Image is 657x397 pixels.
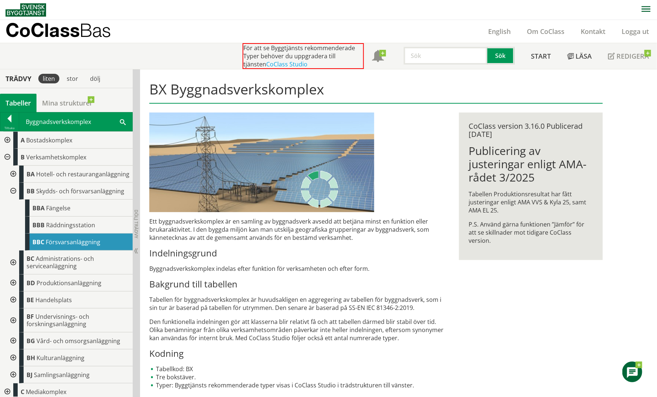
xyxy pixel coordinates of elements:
[531,52,551,61] span: Start
[616,52,649,61] span: Redigera
[36,279,101,287] span: Produktionsanläggning
[149,348,448,359] h3: Kodning
[149,365,448,373] li: Tabellkod: BX
[469,220,593,245] p: P.S. Använd gärna funktionen ”Jämför” för att se skillnader mot tidigare CoClass version.
[301,171,338,208] img: Laddar
[523,43,559,69] a: Start
[469,144,593,184] h1: Publicering av justeringar enligt AMA-rådet 3/2025
[576,52,592,61] span: Läsa
[21,153,25,161] span: B
[27,337,35,345] span: BG
[35,296,72,304] span: Handelsplats
[480,27,519,36] a: English
[6,366,133,383] div: Gå till informationssidan för CoClass Studio
[519,27,573,36] a: Om CoClass
[46,221,95,229] span: Räddningsstation
[6,183,133,251] div: Gå till informationssidan för CoClass Studio
[27,354,35,362] span: BH
[19,113,132,131] div: Byggnadsverkskomplex
[149,248,448,259] h3: Indelningsgrund
[12,217,133,234] div: Gå till informationssidan för CoClass Studio
[6,308,133,332] div: Gå till informationssidan för CoClass Studio
[6,349,133,366] div: Gå till informationssidan för CoClass Studio
[12,234,133,251] div: Gå till informationssidan för CoClass Studio
[27,313,89,328] span: Undervisnings- och forskningsanläggning
[36,354,84,362] span: Kulturanläggning
[6,3,46,17] img: Svensk Byggtjänst
[62,74,83,83] div: stor
[34,371,90,379] span: Samlingsanläggning
[27,313,34,321] span: BF
[6,26,111,34] p: CoClass
[613,27,657,36] a: Logga ut
[243,43,364,69] div: För att se Byggtjänsts rekommenderade Typer behöver du uppgradera till tjänsten
[149,296,448,312] p: Tabellen för byggnadsverkskomplex är huvudsakligen en aggregering av tabellen för byggnadsverk, s...
[266,60,307,68] a: CoClass Studio
[46,204,70,212] span: Fängelse
[0,125,19,131] div: Tillbaka
[26,388,66,396] span: Mediakomplex
[32,204,45,212] span: BBA
[149,318,448,342] p: Den funktionella indelningen gör att klasserna blir relativt få och att tabellen därmed blir stab...
[36,187,124,195] span: Skydds- och försvarsanläggning
[27,255,94,270] span: Administrations- och serviceanläggning
[6,332,133,349] div: Gå till informationssidan för CoClass Studio
[6,166,133,183] div: Gå till informationssidan för CoClass Studio
[149,279,448,290] h3: Bakgrund till tabellen
[27,371,32,379] span: BJ
[36,170,129,178] span: Hotell- och restauranganläggning
[6,20,127,43] a: CoClassBas
[573,27,613,36] a: Kontakt
[21,136,25,144] span: A
[1,75,35,83] div: Trädvy
[149,373,448,381] li: Tre bokstäver.
[27,255,34,263] span: BC
[372,51,384,63] span: Notifikationer
[36,94,98,112] a: Mina strukturer
[469,122,593,138] div: CoClass version 3.16.0 Publicerad [DATE]
[32,238,44,246] span: BBC
[600,43,657,69] a: Redigera
[133,210,139,238] span: Dölj trädvy
[21,388,24,396] span: C
[149,381,448,389] li: Typer: Byggtjänsts rekommenderade typer visas i CoClass Studio i trädstrukturen till vänster.
[32,221,45,229] span: BBB
[26,136,72,144] span: Bostadskomplex
[38,74,59,83] div: liten
[6,251,133,275] div: Gå till informationssidan för CoClass Studio
[149,81,602,104] h1: BX Byggnadsverkskomplex
[487,47,515,65] button: Sök
[6,291,133,308] div: Gå till informationssidan för CoClass Studio
[149,113,374,212] img: 37641-solenergisiemensstor.jpg
[27,279,35,287] span: BD
[27,170,35,178] span: BA
[149,217,448,389] div: Ett byggnadsverkskomplex är en samling av byggnadsverk avsedd att betjäna minst en funktion eller...
[12,200,133,217] div: Gå till informationssidan för CoClass Studio
[80,19,111,41] span: Bas
[36,337,120,345] span: Vård- och omsorgsanläggning
[559,43,600,69] a: Läsa
[6,275,133,291] div: Gå till informationssidan för CoClass Studio
[404,47,487,65] input: Sök
[86,74,105,83] div: dölj
[27,296,34,304] span: BE
[469,190,593,214] p: Tabellen Produktionsresultat har fått justeringar enligt AMA VVS & Kyla 25, samt AMA EL 25.
[26,153,86,161] span: Verksamhetskomplex
[46,238,100,246] span: Försvarsanläggning
[27,187,35,195] span: BB
[120,118,126,125] span: Sök i tabellen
